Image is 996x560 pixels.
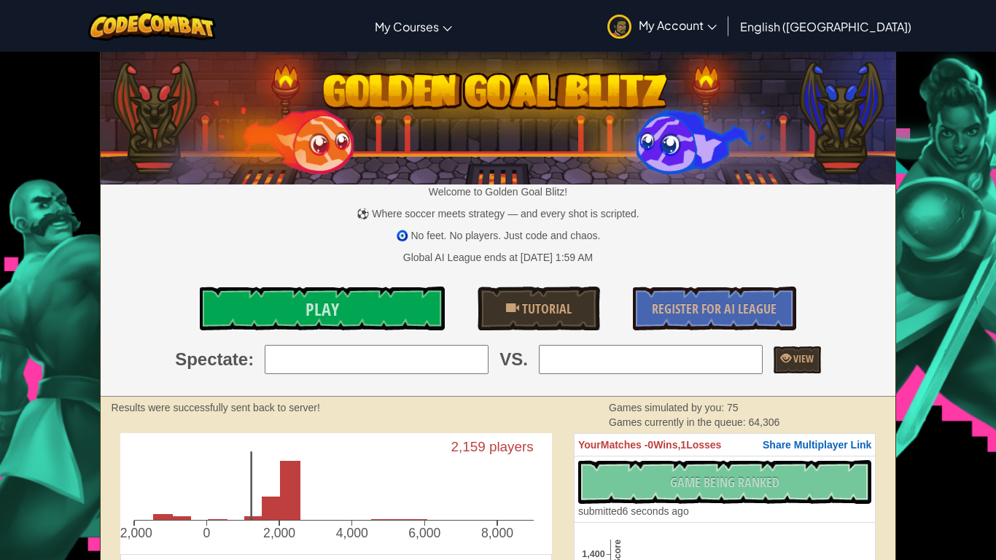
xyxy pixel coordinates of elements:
[686,439,721,451] span: Losses
[451,440,533,455] text: 2,159 players
[763,439,871,451] span: Share Multiplayer Link
[478,287,600,330] a: Tutorial
[248,347,254,372] span: :
[116,526,152,541] text: -2,000
[112,402,320,413] strong: Results were successfully sent back to server!
[375,19,439,34] span: My Courses
[574,434,875,456] th: 0 1
[101,228,896,243] p: 🧿 No feet. No players. Just code and chaos.
[306,297,339,321] span: Play
[639,17,717,33] span: My Account
[335,526,367,541] text: 4,000
[578,504,689,518] div: 6 seconds ago
[101,184,896,199] p: Welcome to Golden Goal Blitz!
[740,19,911,34] span: English ([GEOGRAPHIC_DATA])
[263,526,295,541] text: 2,000
[578,505,623,517] span: submitted
[367,7,459,46] a: My Courses
[203,526,210,541] text: 0
[88,11,216,41] img: CodeCombat logo
[633,287,796,330] a: Register for AI League
[749,416,780,428] span: 64,306
[582,550,604,560] text: 1,400
[408,526,440,541] text: 6,000
[101,46,896,184] img: Golden Goal
[403,250,593,265] div: Global AI League ends at [DATE] 1:59 AM
[175,347,248,372] span: Spectate
[653,439,680,451] span: Wins,
[499,347,528,372] span: VS.
[101,206,896,221] p: ⚽ Where soccer meets strategy — and every shot is scripted.
[733,7,919,46] a: English ([GEOGRAPHIC_DATA])
[601,439,648,451] span: Matches -
[727,402,739,413] span: 75
[519,300,572,318] span: Tutorial
[652,300,777,318] span: Register for AI League
[609,402,727,413] span: Games simulated by you:
[609,416,748,428] span: Games currently in the queue:
[578,439,601,451] span: Your
[600,3,724,49] a: My Account
[607,15,631,39] img: avatar
[791,351,814,365] span: View
[481,526,513,541] text: 8,000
